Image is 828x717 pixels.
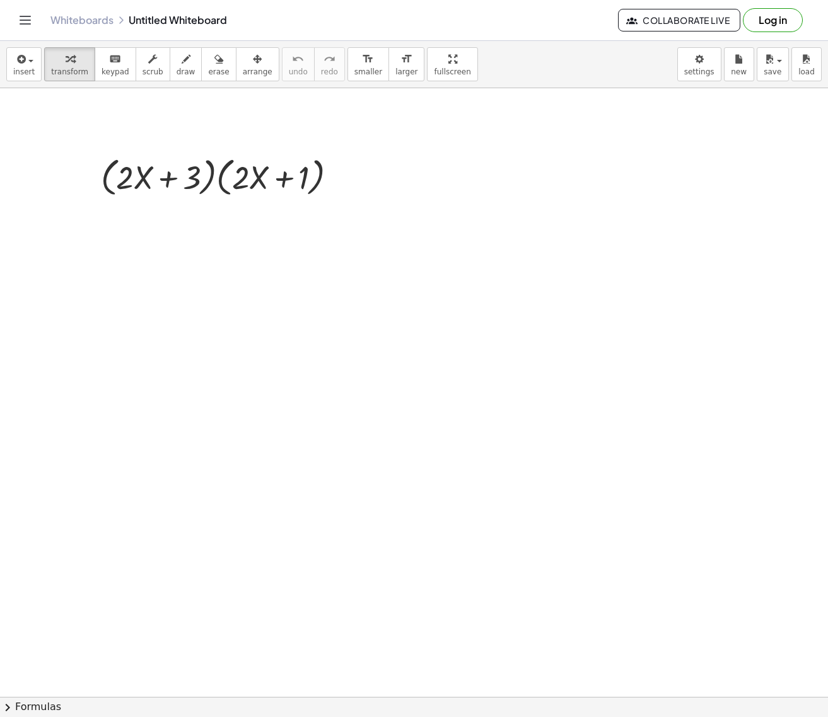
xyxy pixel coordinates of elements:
[764,67,781,76] span: save
[13,67,35,76] span: insert
[347,47,389,81] button: format_sizesmaller
[400,52,412,67] i: format_size
[95,47,136,81] button: keyboardkeypad
[629,14,730,26] span: Collaborate Live
[170,47,202,81] button: draw
[243,67,272,76] span: arrange
[314,47,345,81] button: redoredo
[798,67,815,76] span: load
[236,47,279,81] button: arrange
[677,47,721,81] button: settings
[388,47,424,81] button: format_sizelarger
[618,9,740,32] button: Collaborate Live
[354,67,382,76] span: smaller
[427,47,477,81] button: fullscreen
[757,47,789,81] button: save
[289,67,308,76] span: undo
[292,52,304,67] i: undo
[201,47,236,81] button: erase
[143,67,163,76] span: scrub
[208,67,229,76] span: erase
[321,67,338,76] span: redo
[136,47,170,81] button: scrub
[15,10,35,30] button: Toggle navigation
[6,47,42,81] button: insert
[102,67,129,76] span: keypad
[282,47,315,81] button: undoundo
[743,8,803,32] button: Log in
[51,67,88,76] span: transform
[434,67,470,76] span: fullscreen
[724,47,754,81] button: new
[684,67,714,76] span: settings
[362,52,374,67] i: format_size
[177,67,195,76] span: draw
[44,47,95,81] button: transform
[109,52,121,67] i: keyboard
[50,14,114,26] a: Whiteboards
[324,52,335,67] i: redo
[395,67,417,76] span: larger
[791,47,822,81] button: load
[731,67,747,76] span: new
